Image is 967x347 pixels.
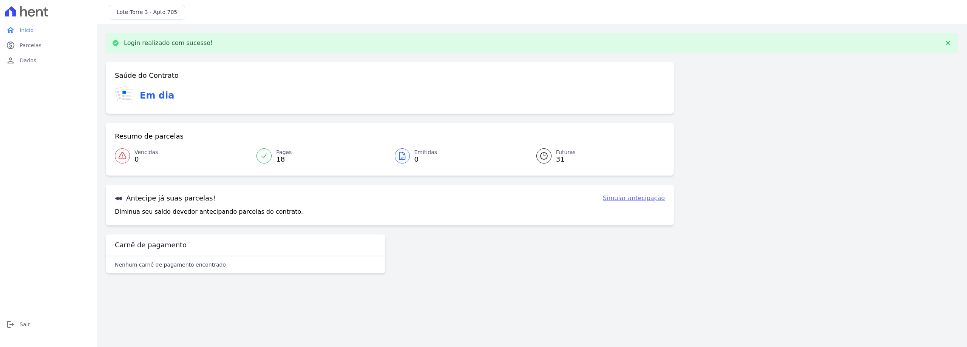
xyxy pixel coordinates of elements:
a: paidParcelas [3,38,94,53]
span: Emitidas [414,148,437,156]
i: logout [6,320,15,329]
h3: Antecipe já suas parcelas! [115,194,216,203]
p: Nenhum carnê de pagamento encontrado [115,261,226,268]
a: Pagas 18 [252,145,389,167]
a: Emitidas 0 [390,145,527,167]
h3: Em dia [140,89,174,102]
span: Torre 3 - Apto 705 [130,9,177,15]
a: personDados [3,53,94,68]
h3: Carnê de pagamento [115,241,187,250]
span: 0 [134,156,158,162]
a: Futuras 31 [527,145,665,167]
span: Pagas [276,148,292,156]
span: Futuras [556,148,576,156]
i: person [6,56,15,65]
span: 18 [276,156,292,162]
i: paid [6,41,15,50]
span: Parcelas [20,42,42,49]
p: Login realizado com sucesso! [124,39,213,47]
h3: Lote: [117,8,177,16]
span: Início [20,26,34,34]
i: home [6,26,15,35]
a: Vencidas 0 [115,145,252,167]
h3: Resumo de parcelas [115,132,184,141]
a: Simular antecipação [603,194,665,203]
a: homeInício [3,23,94,38]
h3: Saúde do Contrato [115,71,179,80]
span: Dados [20,57,36,64]
span: 31 [556,156,576,162]
p: Diminua seu saldo devedor antecipando parcelas do contrato. [115,207,303,216]
a: logoutSair [3,317,94,332]
span: Vencidas [134,148,158,156]
span: 0 [414,156,437,162]
span: Sair [20,321,30,328]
